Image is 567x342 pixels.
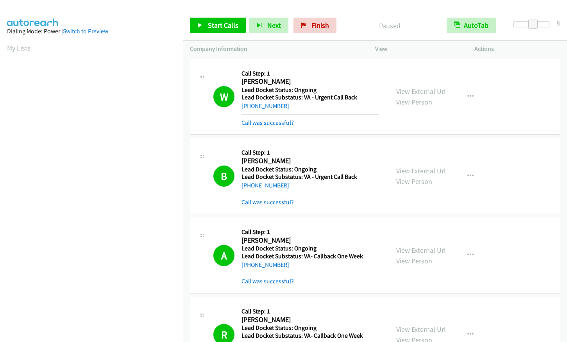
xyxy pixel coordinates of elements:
span: Finish [311,21,329,30]
a: Finish [293,18,336,33]
a: [PHONE_NUMBER] [241,102,289,110]
h1: W [213,86,234,107]
h5: Lead Docket Substatus: VA- Callback One Week [241,332,379,340]
a: [PHONE_NUMBER] [241,182,289,189]
button: AutoTab [447,18,496,33]
a: View External Url [396,325,446,334]
h5: Call Step: 1 [241,70,379,77]
h5: Lead Docket Substatus: VA - Urgent Call Back [241,94,379,101]
span: Next [267,21,281,30]
a: My Lists [7,43,30,52]
h5: Call Step: 1 [241,308,379,315]
a: View Person [396,177,432,186]
span: Start Calls [208,21,238,30]
h2: [PERSON_NAME] [241,315,379,324]
h5: Lead Docket Substatus: VA- Callback One Week [241,252,379,260]
button: Next [249,18,288,33]
a: Call was successful? [241,277,294,285]
a: [PHONE_NUMBER] [241,261,289,268]
p: Actions [474,44,560,54]
h1: A [213,245,234,266]
a: Call was successful? [241,198,294,206]
p: View [375,44,461,54]
div: 8 [556,18,560,28]
h1: B [213,166,234,187]
h5: Call Step: 1 [241,228,379,236]
a: View Person [396,97,432,106]
h5: Lead Docket Status: Ongoing [241,86,379,94]
a: View External Url [396,87,446,96]
a: View Person [396,256,432,265]
h5: Lead Docket Status: Ongoing [241,245,379,252]
a: View External Url [396,166,446,175]
h5: Call Step: 1 [241,149,379,157]
iframe: Resource Center [544,140,567,202]
h2: [PERSON_NAME] [241,236,379,245]
a: Start Calls [190,18,246,33]
h2: [PERSON_NAME] [241,77,379,86]
h5: Lead Docket Status: Ongoing [241,166,379,173]
h5: Lead Docket Substatus: VA - Urgent Call Back [241,173,379,181]
a: View External Url [396,246,446,255]
p: Company Information [190,44,361,54]
h2: [PERSON_NAME] [241,157,379,166]
p: Paused [347,20,433,31]
div: Dialing Mode: Power | [7,27,176,36]
a: Call was successful? [241,119,294,126]
h5: Lead Docket Status: Ongoing [241,324,379,332]
a: Switch to Preview [63,27,108,35]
